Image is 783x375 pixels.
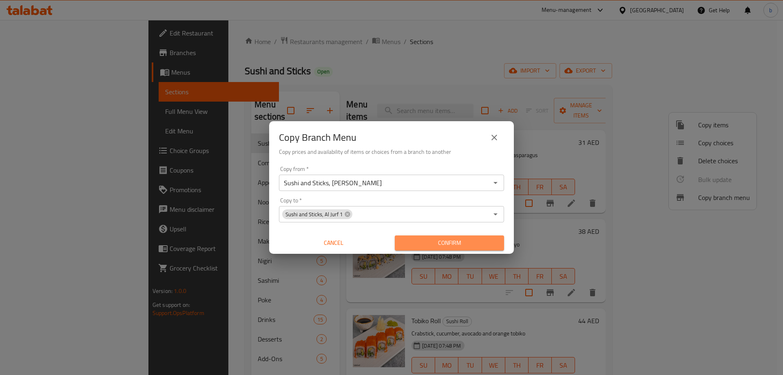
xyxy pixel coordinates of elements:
button: Cancel [279,235,388,251]
button: Open [490,209,501,220]
span: Sushi and Sticks, Al Jurf 1 [282,211,346,218]
h2: Copy Branch Menu [279,131,356,144]
button: Open [490,177,501,189]
div: Sushi and Sticks, Al Jurf 1 [282,209,352,219]
h6: Copy prices and availability of items or choices from a branch to another [279,147,504,156]
span: Confirm [401,238,498,248]
button: close [484,128,504,147]
button: Confirm [395,235,504,251]
span: Cancel [282,238,385,248]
